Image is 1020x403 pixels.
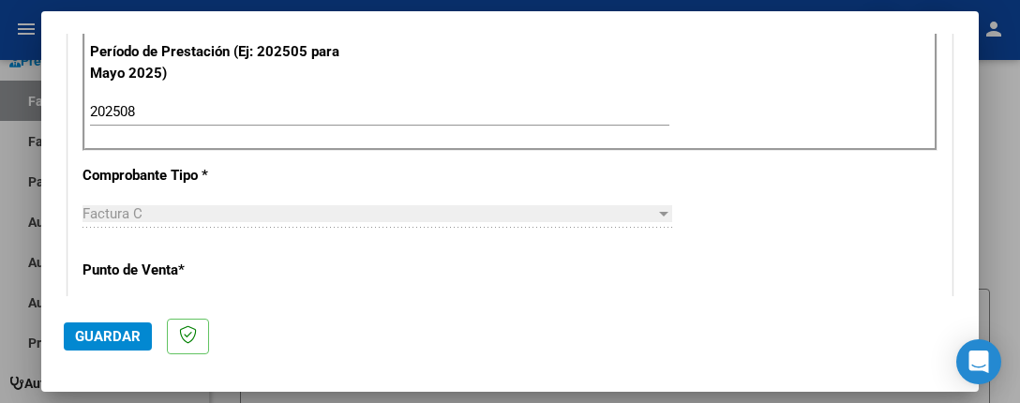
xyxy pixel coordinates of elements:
[82,205,142,222] span: Factura C
[90,41,342,83] p: Período de Prestación (Ej: 202505 para Mayo 2025)
[64,322,152,351] button: Guardar
[75,328,141,345] span: Guardar
[956,339,1001,384] div: Open Intercom Messenger
[82,165,339,187] p: Comprobante Tipo *
[82,260,339,281] p: Punto de Venta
